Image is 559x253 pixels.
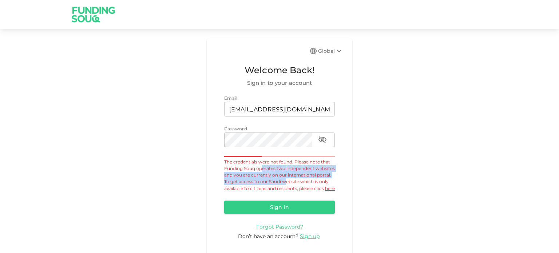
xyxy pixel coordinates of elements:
[300,233,320,240] span: Sign up
[224,159,335,191] span: The credentials were not found. Please note that Funding Souq operates two independent websites a...
[238,233,298,240] span: Don’t have an account?
[318,47,344,55] div: Global
[224,126,247,131] span: Password
[224,63,335,77] span: Welcome Back!
[224,201,335,214] button: Sign in
[224,102,335,116] input: email
[224,95,237,101] span: Email
[224,133,312,147] input: password
[325,186,335,191] a: here
[224,79,335,87] span: Sign in to your account
[256,223,303,230] a: Forgot Password?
